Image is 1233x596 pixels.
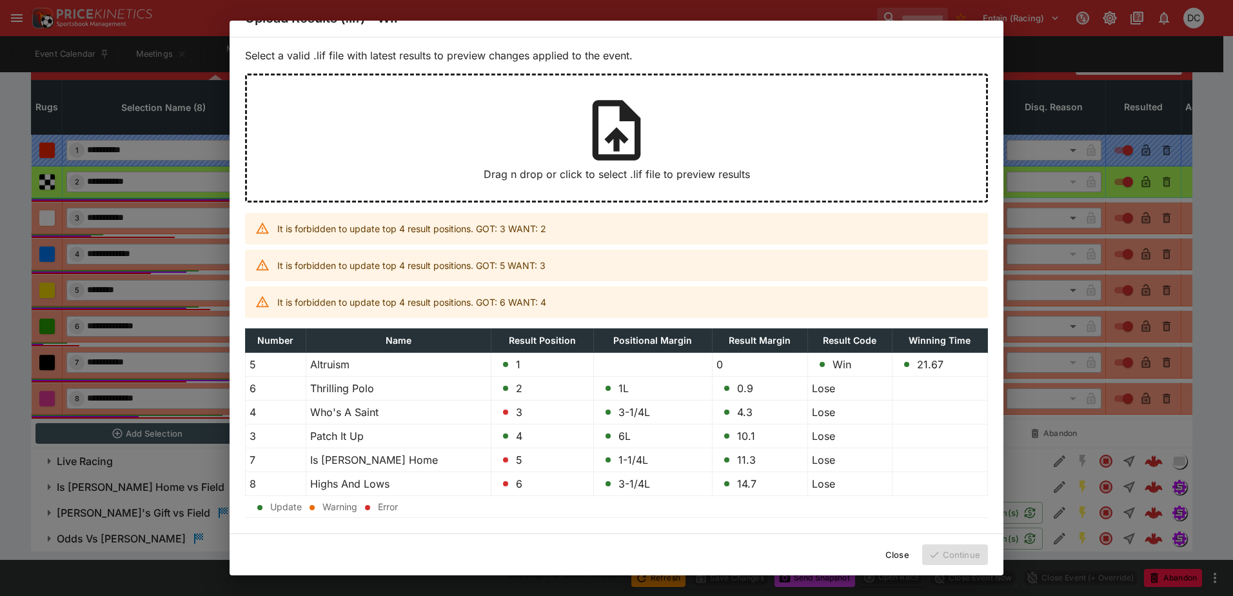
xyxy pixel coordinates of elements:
p: 0 [716,357,723,372]
p: Altruism [310,357,350,372]
p: Who's A Saint [310,404,379,420]
p: 4 [250,404,256,420]
p: Lose [812,381,835,396]
div: It is forbidden to update top 4 result positions. GOT: 5 WANT: 3 [277,253,546,277]
th: Winning Time [892,329,987,353]
p: Lose [812,452,835,468]
p: Drag n drop or click to select .lif file to preview results [484,166,750,182]
p: 7 [250,452,255,468]
p: Update [270,500,302,513]
p: 5 [250,357,256,372]
p: 6 [516,476,522,492]
p: Lose [812,404,835,420]
p: Select a valid .lif file with latest results to preview changes applied to the event. [245,48,988,63]
p: 6L [618,428,631,444]
th: Result Margin [712,329,807,353]
p: 8 [250,476,256,492]
p: Patch It Up [310,428,364,444]
th: Positional Margin [594,329,713,353]
p: Error [378,500,398,513]
p: 1 [516,357,520,372]
button: Close [878,544,917,565]
p: Highs And Lows [310,476,390,492]
p: 10.1 [737,428,755,444]
p: 3 [516,404,522,420]
p: 0.9 [737,381,753,396]
p: 3-1/4L [618,476,650,492]
th: Result Position [491,329,593,353]
th: Number [246,329,306,353]
div: It is forbidden to update top 4 result positions. GOT: 3 WANT: 2 [277,217,546,241]
p: Thrilling Polo [310,381,374,396]
p: 6 [250,381,256,396]
p: 1-1/4L [618,452,648,468]
p: Lose [812,428,835,444]
p: 4.3 [737,404,753,420]
p: 4 [516,428,522,444]
p: 2 [516,381,522,396]
th: Name [306,329,491,353]
th: Result Code [808,329,893,353]
p: 1L [618,381,629,396]
p: Lose [812,476,835,492]
p: 5 [516,452,522,468]
p: Win [833,357,851,372]
p: Warning [322,500,357,513]
p: 21.67 [917,357,943,372]
p: 3 [250,428,256,444]
p: 3-1/4L [618,404,650,420]
p: 14.7 [737,476,756,492]
p: Is [PERSON_NAME] Home [310,452,438,468]
p: 11.3 [737,452,756,468]
div: It is forbidden to update top 4 result positions. GOT: 6 WANT: 4 [277,290,546,314]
